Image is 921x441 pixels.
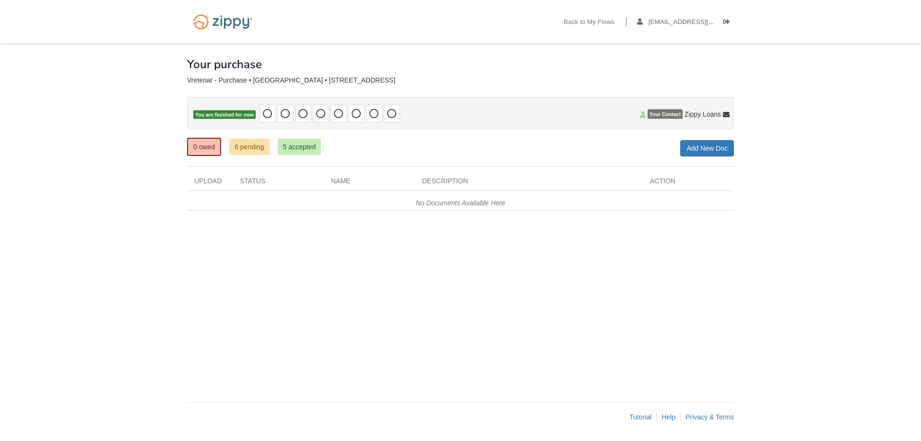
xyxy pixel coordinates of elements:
img: Logo [187,10,259,34]
a: edit profile [637,18,758,28]
div: Action [643,176,734,191]
div: Status [233,176,324,191]
a: Log out [723,18,734,28]
div: Vretenar - Purchase • [GEOGRAPHIC_DATA] • [STREET_ADDRESS] [187,76,734,84]
div: Name [324,176,415,191]
span: mandyvret@gmail.com [649,18,758,25]
a: Help [661,413,675,421]
a: Privacy & Terms [685,413,734,421]
span: Your Contact [648,109,683,119]
span: You are finished for now [193,110,256,119]
div: Upload [187,176,233,191]
a: 5 accepted [278,139,321,155]
h1: Your purchase [187,58,262,71]
a: Back to My Flows [564,18,614,28]
div: Description [415,176,643,191]
a: Tutorial [629,413,651,421]
a: Add New Doc [680,140,734,156]
a: 6 pending [229,139,270,155]
em: No Documents Available Here [416,199,506,207]
a: 0 owed [187,138,221,156]
span: Zippy Loans [685,109,721,119]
